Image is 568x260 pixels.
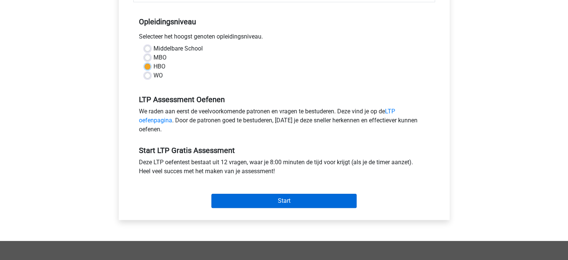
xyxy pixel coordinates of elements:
label: WO [153,71,163,80]
h5: LTP Assessment Oefenen [139,95,429,104]
label: Middelbare School [153,44,203,53]
div: Deze LTP oefentest bestaat uit 12 vragen, waar je 8:00 minuten de tijd voor krijgt (als je de tim... [133,158,435,179]
input: Start [211,194,357,208]
label: HBO [153,62,165,71]
h5: Opleidingsniveau [139,14,429,29]
h5: Start LTP Gratis Assessment [139,146,429,155]
label: MBO [153,53,167,62]
div: Selecteer het hoogst genoten opleidingsniveau. [133,32,435,44]
div: We raden aan eerst de veelvoorkomende patronen en vragen te bestuderen. Deze vind je op de . Door... [133,107,435,137]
